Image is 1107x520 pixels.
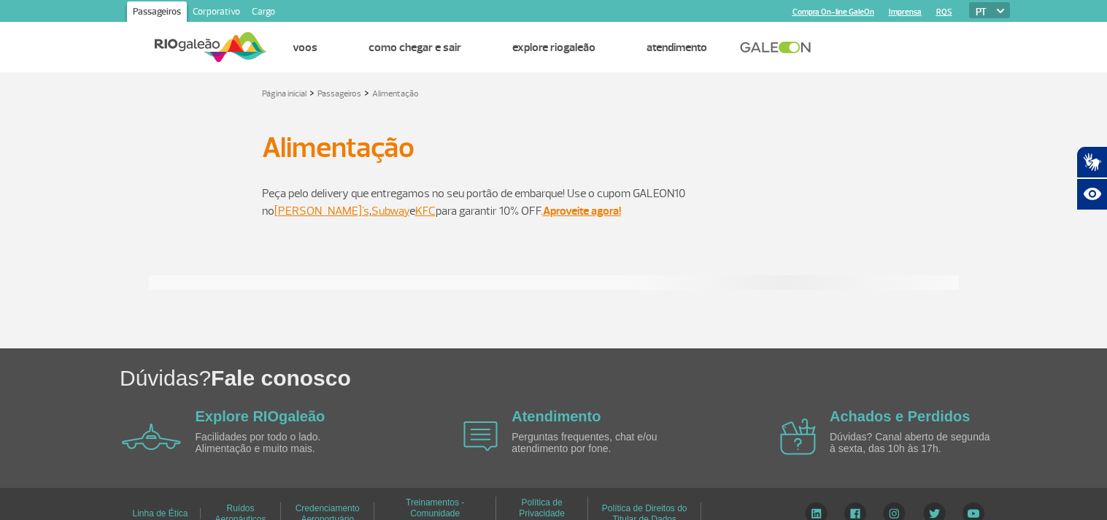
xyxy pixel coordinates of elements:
img: airplane icon [122,424,181,450]
p: Peça pelo delivery que entregamos no seu portão de embarque! Use o cupom GALEON10 no , e para gar... [262,185,846,220]
div: Plugin de acessibilidade da Hand Talk. [1076,146,1107,210]
a: Atendimento [512,408,601,424]
a: Alimentação [372,88,419,99]
a: [PERSON_NAME]'s [274,204,369,218]
a: Compra On-line GaleOn [792,7,874,17]
a: RQS [936,7,952,17]
a: Corporativo [187,1,246,25]
a: Aproveite agora! [543,204,621,218]
p: Facilidades por todo o lado. Alimentação e muito mais. [196,432,363,454]
p: Dúvidas? Canal aberto de segunda à sexta, das 10h às 17h. [830,432,998,454]
a: Achados e Perdidos [830,408,970,424]
a: Passageiros [127,1,187,25]
a: Voos [293,40,317,55]
a: Explore RIOgaleão [196,408,325,424]
a: Subway [371,204,409,218]
span: Fale conosco [211,366,351,390]
button: Abrir tradutor de língua de sinais. [1076,146,1107,178]
h1: Alimentação [262,135,846,160]
a: Explore RIOgaleão [512,40,595,55]
a: Como chegar e sair [369,40,461,55]
button: Abrir recursos assistivos. [1076,178,1107,210]
a: > [364,84,369,101]
a: Cargo [246,1,281,25]
a: Página inicial [262,88,306,99]
img: airplane icon [463,421,498,451]
a: Passageiros [317,88,361,99]
a: KFC [415,204,436,218]
a: Imprensa [889,7,922,17]
a: > [309,84,315,101]
img: airplane icon [780,418,816,455]
p: Perguntas frequentes, chat e/ou atendimento por fone. [512,432,679,454]
h1: Dúvidas? [120,363,1107,393]
a: Atendimento [647,40,707,55]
